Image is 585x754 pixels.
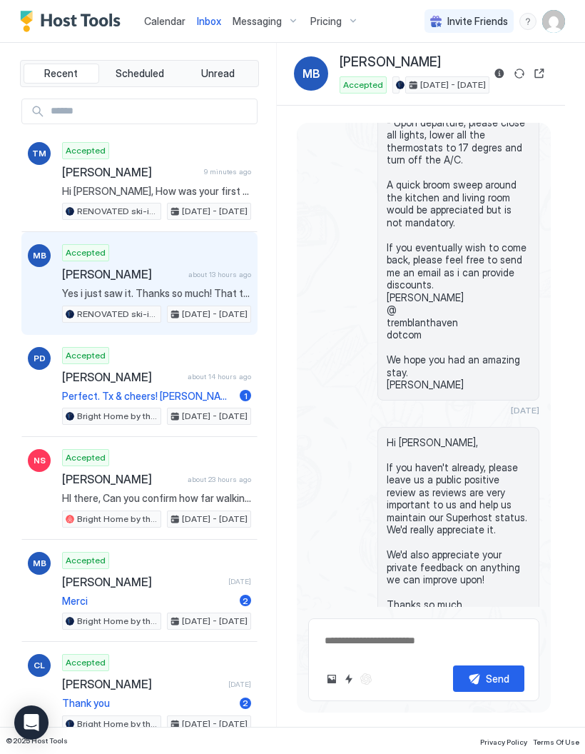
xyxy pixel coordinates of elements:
span: Perfect. Tx & cheers! [PERSON_NAME] [62,390,234,403]
span: NS [34,454,46,467]
span: Hi [PERSON_NAME], How was your first night? Let me know if there's anything. [PERSON_NAME]. [62,185,251,198]
div: User profile [542,10,565,33]
span: [PERSON_NAME] [62,370,182,384]
button: Upload image [323,670,340,688]
span: Accepted [66,349,106,362]
span: 1 [244,391,248,401]
div: tab-group [20,60,259,87]
button: Open reservation [531,65,548,82]
span: [DATE] [228,680,251,689]
span: Bright Home by the Pool; 10 Feet from Ski-In/Out [77,718,158,730]
span: Invite Friends [447,15,508,28]
span: [PERSON_NAME] [62,165,198,179]
button: Recent [24,64,99,84]
span: [DATE] - [DATE] [182,615,248,628]
a: Privacy Policy [480,733,527,748]
span: Scheduled [116,67,164,80]
span: Bright Home by the Pool; 10 Feet from Ski-In/Out [77,513,158,526]
div: menu [519,13,536,30]
span: RENOVATED ski-in/ski-out 2bdr condo [77,205,158,218]
span: Calendar [144,15,185,27]
span: Messaging [233,15,282,28]
span: RENOVATED ski-in/ski-out 2bdr condo [77,308,158,321]
span: Yes i just saw it. Thanks so much! That type of information is always necessary for me to get the... [62,287,251,300]
span: Bright Home by the Pool; 10 Feet from Ski-In/Out [77,410,158,423]
span: Inbox [197,15,221,27]
span: Merci [62,595,234,608]
span: CL [34,659,45,672]
span: Bright Home by the Pool; 10 Feet from Ski-In/Out [77,615,158,628]
span: Accepted [66,144,106,157]
span: © 2025 Host Tools [6,736,68,745]
span: [PERSON_NAME] [62,267,183,281]
span: Recent [44,67,78,80]
a: Calendar [144,14,185,29]
a: Terms Of Use [533,733,579,748]
span: [DATE] - [DATE] [182,205,248,218]
button: Quick reply [340,670,357,688]
button: Scheduled [102,64,178,84]
span: [PERSON_NAME] [340,54,441,71]
span: Accepted [343,79,383,91]
span: about 23 hours ago [188,475,251,484]
span: [DATE] - [DATE] [420,79,486,91]
span: Accepted [66,554,106,567]
span: MB [33,557,46,570]
div: Open Intercom Messenger [14,705,49,740]
span: [PERSON_NAME] [62,472,182,486]
span: [DATE] - [DATE] [182,718,248,730]
span: Accepted [66,656,106,669]
span: Hi [PERSON_NAME], If you haven't already, please leave us a public positive review as reviews are... [387,436,530,624]
span: about 13 hours ago [188,270,251,279]
button: Sync reservation [511,65,528,82]
button: Send [453,665,524,692]
span: 2 [243,698,248,708]
span: [PERSON_NAME] [62,575,223,589]
span: Terms Of Use [533,738,579,746]
span: [DATE] [228,577,251,586]
span: [PERSON_NAME] [62,677,223,691]
span: PD [34,352,46,365]
span: HI there, Can you confirm how far walking distance your property is from Mt. [GEOGRAPHIC_DATA]. T... [62,492,251,505]
span: Unread [201,67,235,80]
span: TM [32,147,46,160]
button: Unread [180,64,255,84]
span: [DATE] - [DATE] [182,513,248,526]
span: Privacy Policy [480,738,527,746]
span: [DATE] [511,405,539,416]
span: about 14 hours ago [188,372,251,381]
span: Thank you [62,697,234,710]
span: Accepted [66,246,106,259]
a: Host Tools Logo [20,11,127,32]
span: Accepted [66,451,106,464]
a: Inbox [197,14,221,29]
input: Input Field [45,99,257,124]
div: Send [486,671,509,686]
span: 9 minutes ago [204,167,251,176]
span: [DATE] - [DATE] [182,308,248,321]
span: Pricing [310,15,342,28]
span: MB [33,249,46,262]
span: MB [302,65,320,82]
span: 2 [243,595,248,606]
span: [DATE] - [DATE] [182,410,248,423]
button: Reservation information [491,65,508,82]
